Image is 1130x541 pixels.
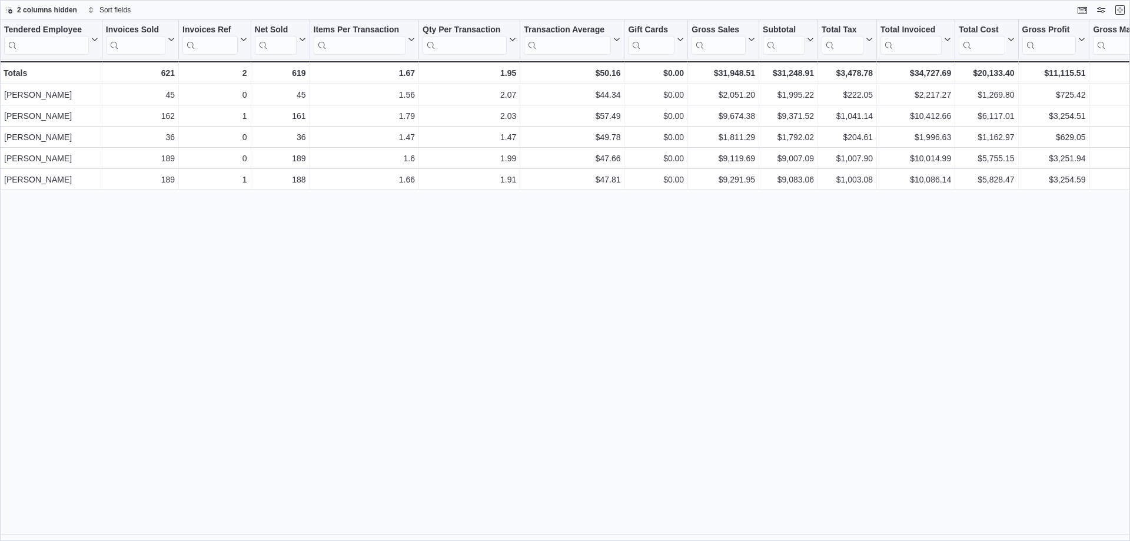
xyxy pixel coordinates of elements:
[692,172,755,187] div: $9,291.95
[106,88,175,102] div: 45
[423,109,516,123] div: 2.03
[17,5,77,15] span: 2 columns hidden
[763,172,814,187] div: $9,083.06
[1075,3,1089,17] button: Keyboard shortcuts
[629,130,684,144] div: $0.00
[255,25,306,55] button: Net Sold
[1022,66,1086,80] div: $11,115.51
[314,109,416,123] div: 1.79
[822,25,873,55] button: Total Tax
[959,151,1014,165] div: $5,755.15
[106,109,175,123] div: 162
[880,151,951,165] div: $10,014.99
[1022,88,1086,102] div: $725.42
[106,25,165,55] div: Invoices Sold
[880,172,951,187] div: $10,086.14
[1022,25,1076,36] div: Gross Profit
[99,5,131,15] span: Sort fields
[314,25,406,36] div: Items Per Transaction
[822,88,873,102] div: $222.05
[524,88,620,102] div: $44.34
[423,66,516,80] div: 1.95
[629,172,684,187] div: $0.00
[182,25,237,36] div: Invoices Ref
[628,66,684,80] div: $0.00
[692,25,746,55] div: Gross Sales
[106,172,175,187] div: 189
[314,25,416,55] button: Items Per Transaction
[692,109,755,123] div: $9,674.38
[1022,172,1086,187] div: $3,254.59
[106,66,175,80] div: 621
[255,130,306,144] div: 36
[182,25,247,55] button: Invoices Ref
[629,88,684,102] div: $0.00
[692,66,755,80] div: $31,948.51
[628,25,674,55] div: Gift Card Sales
[629,109,684,123] div: $0.00
[763,25,805,36] div: Subtotal
[692,25,755,55] button: Gross Sales
[106,25,165,36] div: Invoices Sold
[4,66,98,80] div: Totals
[314,151,416,165] div: 1.6
[1022,25,1076,55] div: Gross Profit
[423,25,507,55] div: Qty Per Transaction
[822,25,863,55] div: Total Tax
[822,66,873,80] div: $3,478.78
[763,151,814,165] div: $9,007.09
[1022,151,1086,165] div: $3,251.94
[1022,130,1086,144] div: $629.05
[106,25,175,55] button: Invoices Sold
[959,25,1014,55] button: Total Cost
[182,172,247,187] div: 1
[959,88,1014,102] div: $1,269.80
[4,88,98,102] div: [PERSON_NAME]
[314,130,416,144] div: 1.47
[255,66,306,80] div: 619
[83,3,135,17] button: Sort fields
[423,88,516,102] div: 2.07
[692,151,755,165] div: $9,119.69
[959,109,1014,123] div: $6,117.01
[880,109,951,123] div: $10,412.66
[314,88,416,102] div: 1.56
[1022,25,1086,55] button: Gross Profit
[1,3,82,17] button: 2 columns hidden
[822,25,863,36] div: Total Tax
[763,25,805,55] div: Subtotal
[880,130,951,144] div: $1,996.63
[182,151,247,165] div: 0
[524,25,611,36] div: Transaction Average
[880,25,942,55] div: Total Invoiced
[4,25,89,36] div: Tendered Employee
[880,66,951,80] div: $34,727.69
[524,109,620,123] div: $57.49
[423,172,516,187] div: 1.91
[822,109,873,123] div: $1,041.14
[959,172,1014,187] div: $5,828.47
[763,109,814,123] div: $9,371.52
[255,109,306,123] div: 161
[763,66,814,80] div: $31,248.91
[880,25,942,36] div: Total Invoiced
[255,88,306,102] div: 45
[4,130,98,144] div: [PERSON_NAME]
[423,151,516,165] div: 1.99
[524,151,620,165] div: $47.66
[255,151,306,165] div: 189
[822,151,873,165] div: $1,007.90
[763,130,814,144] div: $1,792.02
[524,66,620,80] div: $50.16
[524,172,620,187] div: $47.81
[423,25,516,55] button: Qty Per Transaction
[1022,109,1086,123] div: $3,254.51
[524,130,620,144] div: $49.78
[692,88,755,102] div: $2,051.20
[182,66,247,80] div: 2
[763,25,814,55] button: Subtotal
[106,151,175,165] div: 189
[959,25,1005,55] div: Total Cost
[959,130,1014,144] div: $1,162.97
[959,66,1014,80] div: $20,133.40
